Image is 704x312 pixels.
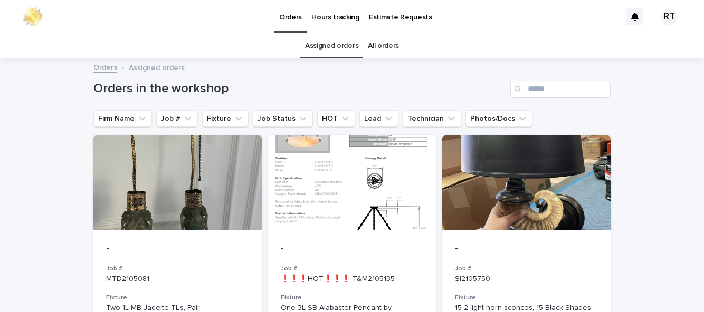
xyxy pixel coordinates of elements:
p: - [106,243,249,255]
input: Search [510,81,611,97]
p: ❗❗❗HOT❗❗❗ T&M2105135 [281,275,424,284]
button: Technician [403,110,461,127]
button: Job # [156,110,198,127]
button: HOT [317,110,355,127]
button: Firm Name [93,110,152,127]
h3: Fixture [281,294,424,302]
button: Photos/Docs [465,110,532,127]
h3: Job # [106,265,249,273]
button: Job Status [253,110,313,127]
p: - [455,243,598,255]
button: Lead [359,110,398,127]
div: RT [661,8,678,25]
h3: Job # [281,265,424,273]
p: MTD2105081 [106,275,249,284]
a: Assigned orders [305,34,358,58]
h3: Job # [455,265,598,273]
a: All orders [368,34,399,58]
p: SI2105750 [455,275,598,284]
h1: Orders in the workshop [93,81,506,96]
p: - [281,243,424,255]
p: Assigned orders [129,61,185,73]
button: Fixture [202,110,249,127]
h3: Fixture [455,294,598,302]
h3: Fixture [106,294,249,302]
img: 0ffKfDbyRa2Iv8hnaAqg [21,6,44,27]
a: Orders [93,61,117,73]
